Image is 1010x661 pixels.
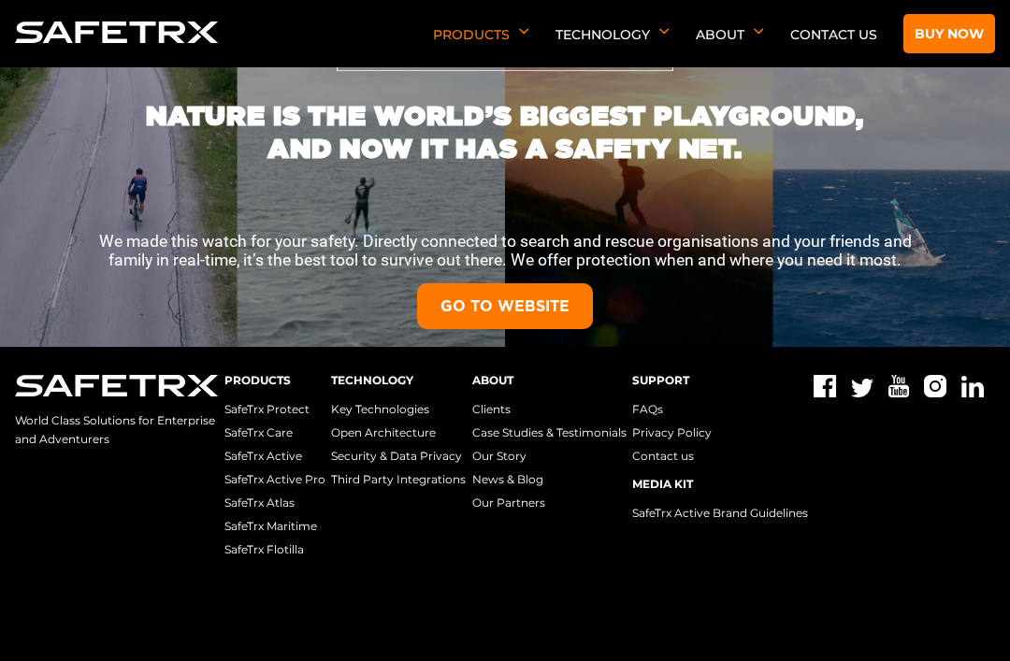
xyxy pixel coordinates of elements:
[224,542,304,556] a: SafeTrx Flotilla
[15,375,219,396] img: Safetrx logo
[331,425,436,439] a: Open Architecture
[131,71,879,165] h1: NATURE IS THE WORLD’S BIGGEST PLAYGROUND, AND NOW IT HAS A SAFETY NET.
[417,283,593,329] a: GO TO WEBSITE
[888,375,909,397] img: Youtube icon
[754,28,764,35] img: Arrow down icon
[224,425,293,439] a: SafeTrx Care
[224,402,310,416] a: SafeTrx Protect
[632,449,694,463] a: Contact us
[632,479,808,490] h3: Media Kit
[696,26,764,66] p: About
[961,376,984,397] img: Linkedin icon
[519,28,529,35] img: Arrow down icon
[15,411,219,449] p: World Class Solutions for Enterprise and Adventurers
[224,449,302,463] a: SafeTrx Active
[331,402,429,416] a: Key Technologies
[472,402,511,416] a: Clients
[472,496,545,510] a: Our Partners
[790,26,877,43] a: Contact Us
[632,506,808,520] a: SafeTrx Active Brand Guidelines
[84,232,926,269] p: We made this watch for your safety. Directly connected to search and rescue organisations and you...
[632,375,808,386] h3: Support
[331,472,466,486] a: Third Party Integrations
[472,472,543,486] a: News & Blog
[224,496,295,510] a: SafeTrx Atlas
[814,375,836,397] img: Facebook icon
[433,26,529,66] p: Products
[331,375,466,386] h3: Technology
[659,28,670,35] img: Arrow down icon
[924,375,946,397] img: Instagram icon
[632,425,712,439] a: Privacy Policy
[331,449,462,463] a: Security & Data Privacy
[916,571,1010,661] iframe: Chat Widget
[224,375,325,386] h3: Products
[555,26,670,66] p: Technology
[632,402,663,416] a: FAQs
[472,449,527,463] a: Our Story
[472,375,627,386] h3: About
[15,22,219,43] img: Logo SafeTrx
[472,425,627,439] a: Case Studies & Testimonials
[916,571,1010,661] div: Chatwidget
[224,472,325,486] a: SafeTrx Active Pro
[224,519,317,533] a: SafeTrx Maritime
[903,14,995,53] a: Buy now
[851,379,873,397] img: Twitter icon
